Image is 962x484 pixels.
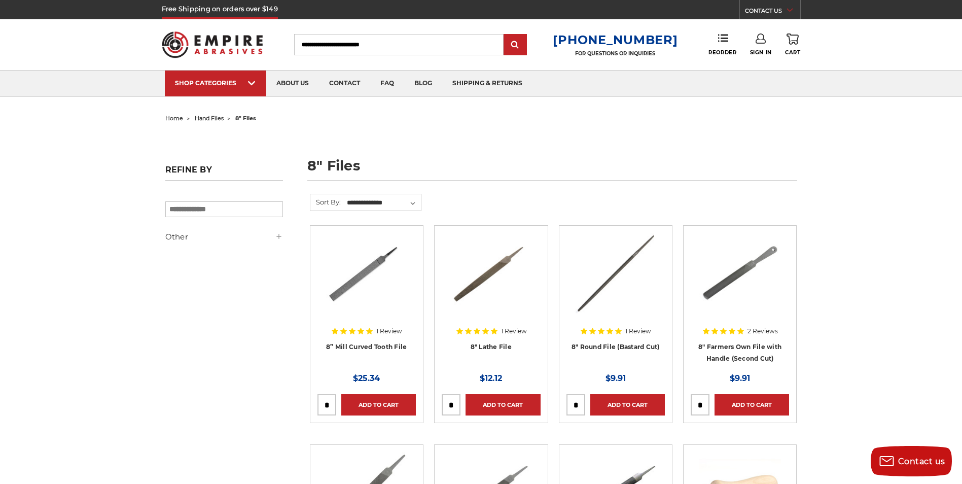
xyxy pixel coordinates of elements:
[466,394,540,416] a: Add to Cart
[698,343,781,362] a: 8" Farmers Own File with Handle (Second Cut)
[319,71,370,96] a: contact
[785,33,800,56] a: Cart
[442,71,532,96] a: shipping & returns
[590,394,665,416] a: Add to Cart
[566,233,665,331] a: 8 Inch Round File Bastard Cut, Double Cut
[699,233,780,314] img: 8 Inch Axe File with Handle
[162,25,263,64] img: Empire Abrasives
[376,328,402,334] span: 1 Review
[165,165,283,181] h5: Refine by
[553,50,678,57] p: FOR QUESTIONS OR INQUIRIES
[317,233,416,331] a: 8" Mill Curved Tooth File with Tang
[691,233,789,331] a: 8 Inch Axe File with Handle
[745,5,800,19] a: CONTACT US
[625,328,651,334] span: 1 Review
[785,49,800,56] span: Cart
[307,159,797,181] h1: 8" files
[341,394,416,416] a: Add to Cart
[708,33,736,55] a: Reorder
[553,32,678,47] a: [PHONE_NUMBER]
[898,457,945,466] span: Contact us
[750,49,772,56] span: Sign In
[501,328,527,334] span: 1 Review
[505,35,525,55] input: Submit
[345,195,421,211] select: Sort By:
[326,233,407,314] img: 8" Mill Curved Tooth File with Tang
[575,233,657,314] img: 8 Inch Round File Bastard Cut, Double Cut
[480,373,502,383] span: $12.12
[235,115,256,122] span: 8" files
[370,71,404,96] a: faq
[353,373,380,383] span: $25.34
[165,231,283,243] h5: Other
[572,343,660,351] a: 8" Round File (Bastard Cut)
[871,446,952,476] button: Contact us
[175,79,256,87] div: SHOP CATEGORIES
[747,328,778,334] span: 2 Reviews
[266,71,319,96] a: about us
[404,71,442,96] a: blog
[195,115,224,122] a: hand files
[310,194,341,210] label: Sort By:
[165,115,183,122] a: home
[605,373,626,383] span: $9.91
[442,233,540,331] a: 8 Inch Lathe File, Single Cut
[471,343,512,351] a: 8" Lathe File
[715,394,789,416] a: Add to Cart
[450,233,531,314] img: 8 Inch Lathe File, Single Cut
[730,373,750,383] span: $9.91
[326,343,407,351] a: 8” Mill Curved Tooth File
[708,49,736,56] span: Reorder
